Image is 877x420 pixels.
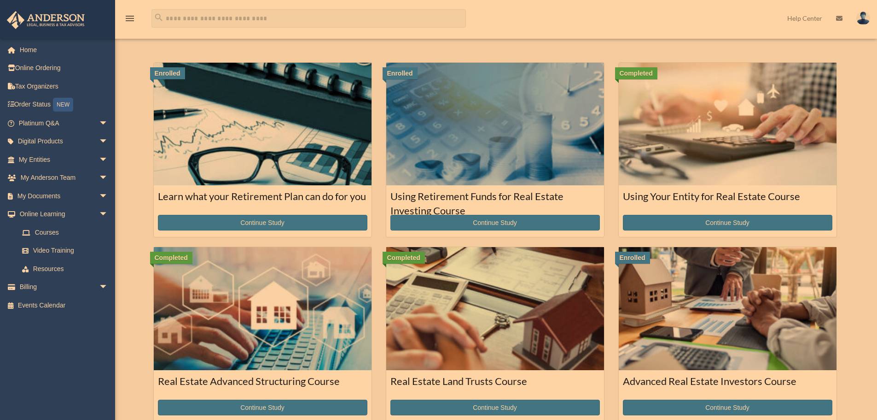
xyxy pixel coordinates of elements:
a: Continue Study [623,400,832,415]
div: Completed [615,67,657,79]
h3: Using Your Entity for Real Estate Course [623,189,832,213]
a: Video Training [13,242,122,260]
a: Tax Organizers [6,77,122,95]
a: My Entitiesarrow_drop_down [6,150,122,169]
a: Continue Study [623,215,832,231]
img: Anderson Advisors Platinum Portal [4,11,87,29]
a: Order StatusNEW [6,95,122,114]
a: Events Calendar [6,296,122,314]
span: arrow_drop_down [99,169,117,188]
div: Completed [150,252,192,264]
a: Billingarrow_drop_down [6,278,122,296]
a: My Documentsarrow_drop_down [6,187,122,205]
i: search [154,12,164,23]
a: Continue Study [158,400,367,415]
span: arrow_drop_down [99,205,117,224]
i: menu [124,13,135,24]
a: Continue Study [390,400,600,415]
a: Continue Study [158,215,367,231]
a: Courses [13,223,117,242]
h3: Real Estate Land Trusts Course [390,374,600,397]
div: NEW [53,98,73,112]
h3: Using Retirement Funds for Real Estate Investing Course [390,189,600,213]
h3: Real Estate Advanced Structuring Course [158,374,367,397]
a: Platinum Q&Aarrow_drop_down [6,114,122,132]
a: Resources [13,260,122,278]
div: Enrolled [150,67,185,79]
span: arrow_drop_down [99,114,117,133]
h3: Learn what your Retirement Plan can do for you [158,189,367,213]
span: arrow_drop_down [99,278,117,297]
span: arrow_drop_down [99,187,117,206]
h3: Advanced Real Estate Investors Course [623,374,832,397]
div: Completed [383,252,425,264]
div: Enrolled [383,67,418,79]
img: User Pic [856,12,870,25]
a: Continue Study [390,215,600,231]
span: arrow_drop_down [99,132,117,151]
span: arrow_drop_down [99,150,117,169]
a: Digital Productsarrow_drop_down [6,132,122,151]
a: menu [124,16,135,24]
a: Home [6,41,122,59]
a: Online Learningarrow_drop_down [6,205,122,224]
div: Enrolled [615,252,650,264]
a: My Anderson Teamarrow_drop_down [6,169,122,187]
a: Online Ordering [6,59,122,77]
